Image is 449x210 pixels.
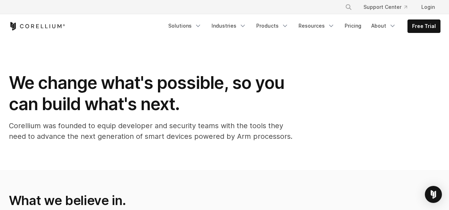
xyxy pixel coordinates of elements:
a: Resources [294,19,339,32]
h2: What we believe in. [9,193,292,208]
a: Free Trial [408,20,440,33]
a: Solutions [164,19,206,32]
a: About [367,19,400,32]
a: Login [416,1,440,13]
a: Support Center [358,1,413,13]
a: Pricing [340,19,366,32]
a: Corellium Home [9,22,65,30]
a: Products [252,19,293,32]
button: Search [342,1,355,13]
div: Navigation Menu [164,19,440,33]
p: Corellium was founded to equip developer and security teams with the tools they need to advance t... [9,120,293,142]
div: Open Intercom Messenger [425,186,442,203]
h1: We change what's possible, so you can build what's next. [9,72,293,115]
a: Industries [207,19,251,32]
div: Navigation Menu [336,1,440,13]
